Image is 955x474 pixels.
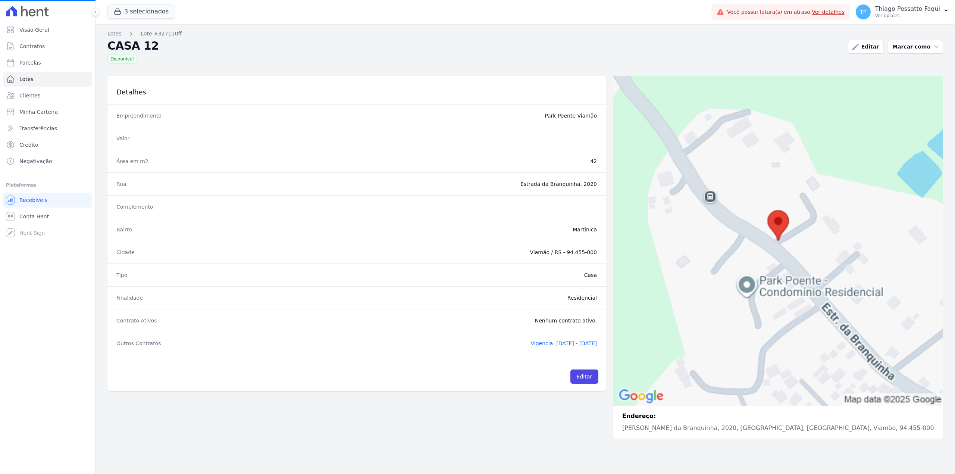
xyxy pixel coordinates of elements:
a: Clientes [3,88,92,103]
dt: Valor [116,135,273,142]
a: Negativação [3,154,92,169]
p: [PERSON_NAME] da Branquinha, 2020, [GEOGRAPHIC_DATA], [GEOGRAPHIC_DATA], Viamão, 94.455-000 [622,424,934,433]
span: Lotes [19,75,34,83]
a: Crédito [3,137,92,152]
dd: Martinica [279,226,597,233]
span: Crédito [19,141,38,149]
a: Transferências [3,121,92,136]
dt: Tipo [116,271,273,279]
dt: Rua [116,180,273,188]
h3: Detalhes [116,88,276,97]
dd: Park Poente Viamão [279,112,597,119]
a: Vigencia: [DATE] - [DATE] [530,340,597,346]
div: Plataformas [6,181,89,190]
span: Visão Geral [19,26,49,34]
a: Editar [570,369,598,384]
button: Marcar como [888,40,943,54]
a: Contratos [3,39,92,54]
span: Recebíveis [19,196,47,204]
dd: Nenhum contrato ativo. [279,317,597,324]
span: Você possui fatura(s) em atraso. [727,8,845,16]
dt: Cidade [116,249,273,256]
span: Clientes [19,92,40,99]
img: staticmap [613,76,943,406]
dt: Contrato Ativos [116,317,273,324]
span: Disponível [107,54,137,64]
span: Parcelas [19,59,41,66]
button: TP Thiago Pessatto Faqui Ver opções [850,1,955,22]
dt: Finalidade [116,294,273,302]
p: Endereço: [622,412,934,421]
a: Lotes [107,30,122,38]
a: Visão Geral [3,22,92,37]
button: 3 selecionados [107,4,175,19]
a: Minha Carteira [3,105,92,119]
span: Minha Carteira [19,108,58,116]
a: Parcelas [3,55,92,70]
span: TP [860,9,866,15]
nav: Breadcrumb [107,30,842,38]
span: Negativação [19,158,52,165]
p: Ver opções [875,13,940,19]
a: Lote #327110ff [141,30,182,38]
dd: Residencial [279,294,597,302]
dd: Estrada da Branquinha, 2020 [279,180,597,188]
span: Contratos [19,43,45,50]
p: Thiago Pessatto Faqui [875,5,940,13]
dt: Outros Contratos [116,340,273,347]
a: Conta Hent [3,209,92,224]
dt: Área em m2 [116,158,273,165]
dt: Empreendimento [116,112,273,119]
dt: Bairro [116,226,273,233]
h2: CASA 12 [107,41,842,51]
a: Lotes [3,72,92,87]
dd: Casa [279,271,597,279]
dd: 42 [279,158,597,165]
dd: Viamão / RS - 94.455-000 [279,249,597,256]
dt: Complemento [116,203,273,211]
a: Recebíveis [3,193,92,208]
span: Transferências [19,125,57,132]
span: Conta Hent [19,213,49,220]
a: Ver detalhes [812,9,845,15]
a: Editar [848,40,883,54]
